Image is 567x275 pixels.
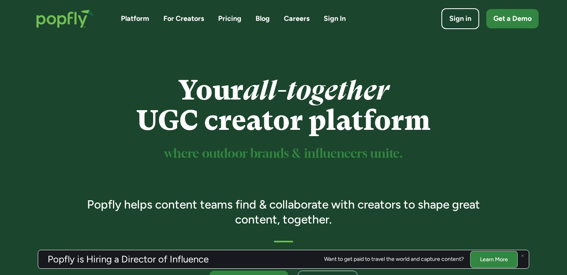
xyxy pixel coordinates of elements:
[324,256,464,262] div: Want to get paid to travel the world and capture content?
[486,9,539,28] a: Get a Demo
[284,14,309,24] a: Careers
[441,8,479,29] a: Sign in
[470,251,518,268] a: Learn More
[76,75,491,136] h1: Your UGC creator platform
[76,197,491,227] h3: Popfly helps content teams find & collaborate with creators to shape great content, together.
[324,14,346,24] a: Sign In
[164,148,403,160] sup: where outdoor brands & influencers unite.
[256,14,270,24] a: Blog
[218,14,241,24] a: Pricing
[243,74,389,106] em: all-together
[163,14,204,24] a: For Creators
[449,14,471,24] div: Sign in
[121,14,149,24] a: Platform
[493,14,532,24] div: Get a Demo
[48,255,209,264] h3: Popfly is Hiring a Director of Influence
[28,2,102,36] a: home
